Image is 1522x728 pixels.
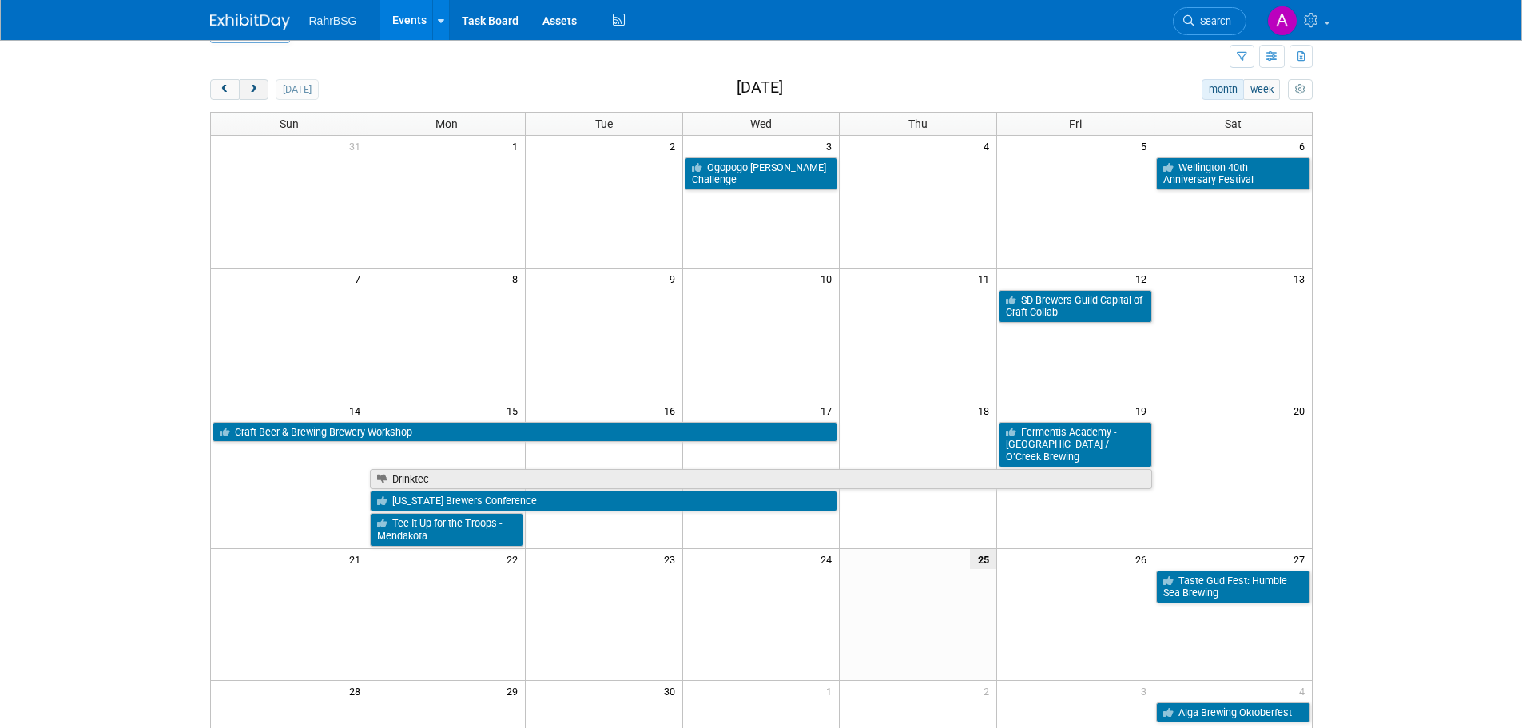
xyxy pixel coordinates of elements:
[1292,549,1312,569] span: 27
[825,136,839,156] span: 3
[1243,79,1280,100] button: week
[970,549,996,569] span: 25
[668,136,682,156] span: 2
[505,400,525,420] span: 15
[1202,79,1244,100] button: month
[276,79,318,100] button: [DATE]
[210,14,290,30] img: ExhibitDay
[595,117,613,130] span: Tue
[668,269,682,288] span: 9
[908,117,928,130] span: Thu
[1292,400,1312,420] span: 20
[1139,136,1154,156] span: 5
[348,136,368,156] span: 31
[1194,15,1231,27] span: Search
[348,681,368,701] span: 28
[1295,85,1305,95] i: Personalize Calendar
[662,549,682,569] span: 23
[1139,681,1154,701] span: 3
[353,269,368,288] span: 7
[976,269,996,288] span: 11
[210,79,240,100] button: prev
[999,290,1152,323] a: SD Brewers Guild Capital of Craft Collab
[511,136,525,156] span: 1
[999,422,1152,467] a: Fermentis Academy - [GEOGRAPHIC_DATA] / O’Creek Brewing
[1297,681,1312,701] span: 4
[348,400,368,420] span: 14
[348,549,368,569] span: 21
[662,681,682,701] span: 30
[750,117,772,130] span: Wed
[505,549,525,569] span: 22
[1156,157,1309,190] a: Wellington 40th Anniversary Festival
[1134,549,1154,569] span: 26
[505,681,525,701] span: 29
[370,513,523,546] a: Tee It Up for the Troops - Mendakota
[737,79,783,97] h2: [DATE]
[1225,117,1242,130] span: Sat
[1134,269,1154,288] span: 12
[825,681,839,701] span: 1
[370,469,1152,490] a: Drinktec
[819,549,839,569] span: 24
[982,681,996,701] span: 2
[1069,117,1082,130] span: Fri
[511,269,525,288] span: 8
[1297,136,1312,156] span: 6
[982,136,996,156] span: 4
[1156,571,1309,603] a: Taste Gud Fest: Humble Sea Brewing
[280,117,299,130] span: Sun
[239,79,268,100] button: next
[309,14,357,27] span: RahrBSG
[1288,79,1312,100] button: myCustomButton
[685,157,838,190] a: Ogopogo [PERSON_NAME] Challenge
[370,491,838,511] a: [US_STATE] Brewers Conference
[819,269,839,288] span: 10
[976,400,996,420] span: 18
[213,422,838,443] a: Craft Beer & Brewing Brewery Workshop
[1267,6,1297,36] img: Ashley Grotewold
[1173,7,1246,35] a: Search
[1134,400,1154,420] span: 19
[662,400,682,420] span: 16
[1156,702,1309,723] a: Alga Brewing Oktoberfest
[1292,269,1312,288] span: 13
[819,400,839,420] span: 17
[435,117,458,130] span: Mon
